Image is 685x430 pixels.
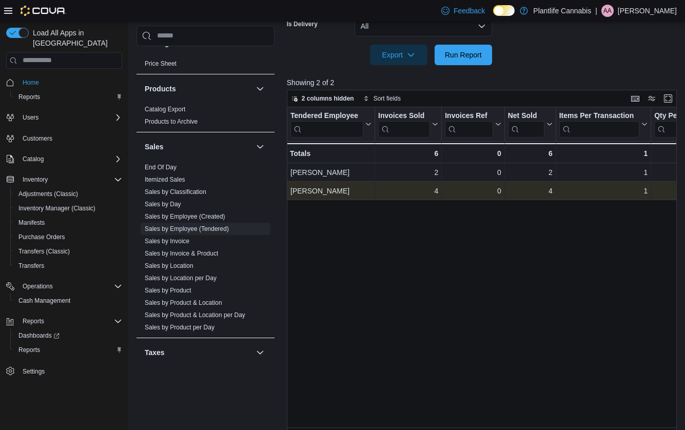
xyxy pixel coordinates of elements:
span: Inventory [18,173,122,186]
span: Sales by Product & Location per Day [145,311,245,319]
button: Sort fields [359,92,405,105]
button: Users [2,110,126,125]
button: Transfers (Classic) [10,244,126,259]
a: Sales by Product & Location [145,299,222,306]
button: Keyboard shortcuts [629,92,641,105]
button: Users [18,111,43,124]
a: Sales by Invoice [145,238,189,245]
div: Items Per Transaction [559,111,639,137]
button: Inventory [18,173,52,186]
a: Adjustments (Classic) [14,188,82,200]
div: 1 [559,147,648,160]
a: Catalog Export [145,106,185,113]
button: Transfers [10,259,126,273]
div: 4 [508,185,553,197]
a: Sales by Product per Day [145,324,214,331]
span: Operations [23,282,53,290]
button: Net Sold [507,111,552,137]
div: 1 [559,185,648,197]
div: 6 [507,147,552,160]
span: Sales by Day [145,200,181,208]
button: Invoices Sold [378,111,438,137]
button: Display options [645,92,658,105]
button: Operations [18,280,57,292]
button: Pricing [254,37,266,49]
button: Reports [2,314,126,328]
button: Inventory [2,172,126,187]
div: 0 [445,147,501,160]
a: Sales by Location per Day [145,275,217,282]
a: Home [18,76,43,89]
h3: Products [145,84,176,94]
span: End Of Day [145,163,177,171]
div: Items Per Transaction [559,111,639,121]
button: Enter fullscreen [662,92,674,105]
button: All [355,16,492,36]
button: 2 columns hidden [287,92,358,105]
button: Reports [10,90,126,104]
span: Itemized Sales [145,175,185,184]
span: Reports [18,346,40,354]
span: Settings [23,367,45,376]
button: Taxes [254,346,266,359]
a: Sales by Product & Location per Day [145,311,245,319]
span: AA [603,5,612,17]
div: 1 [559,166,648,179]
a: Sales by Invoice & Product [145,250,218,257]
span: Transfers [14,260,122,272]
span: Sort fields [374,94,401,103]
a: Transfers (Classic) [14,245,74,258]
span: Cash Management [18,297,70,305]
span: Price Sheet [145,60,177,68]
span: Home [18,76,122,89]
span: Inventory Manager (Classic) [14,202,122,214]
button: Taxes [145,347,252,358]
a: Feedback [437,1,489,21]
p: Plantlife Cannabis [533,5,591,17]
span: 2 columns hidden [302,94,354,103]
div: 2 [378,166,438,179]
a: Products to Archive [145,118,198,125]
span: Adjustments (Classic) [18,190,78,198]
span: Sales by Invoice & Product [145,249,218,258]
div: Tendered Employee [290,111,363,137]
button: Operations [2,279,126,294]
div: 0 [445,166,501,179]
span: Transfers (Classic) [18,247,70,256]
a: Reports [14,344,44,356]
a: Inventory Manager (Classic) [14,202,100,214]
a: Cash Management [14,295,74,307]
span: Catalog Export [145,105,185,113]
p: [PERSON_NAME] [618,5,677,17]
a: Dashboards [14,329,64,342]
div: Invoices Sold [378,111,430,121]
input: Dark Mode [493,5,515,16]
img: Cova [21,6,66,16]
a: Sales by Employee (Tendered) [145,225,229,232]
p: | [595,5,597,17]
a: Sales by Day [145,201,181,208]
div: Net Sold [507,111,544,121]
span: Users [23,113,38,122]
span: Sales by Product & Location [145,299,222,307]
span: Catalog [23,155,44,163]
button: Tendered Employee [290,111,371,137]
span: Purchase Orders [14,231,122,243]
span: Inventory Manager (Classic) [18,204,95,212]
a: Purchase Orders [14,231,69,243]
div: 0 [445,185,501,197]
button: Home [2,75,126,90]
a: Sales by Employee (Created) [145,213,225,220]
button: Export [370,45,427,65]
span: Catalog [18,153,122,165]
button: Manifests [10,216,126,230]
button: Reports [18,315,48,327]
a: Manifests [14,217,49,229]
span: Sales by Employee (Created) [145,212,225,221]
span: Transfers (Classic) [14,245,122,258]
span: Reports [14,344,122,356]
button: Sales [254,141,266,153]
div: Pricing [136,57,275,74]
div: Invoices Ref [445,111,493,121]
